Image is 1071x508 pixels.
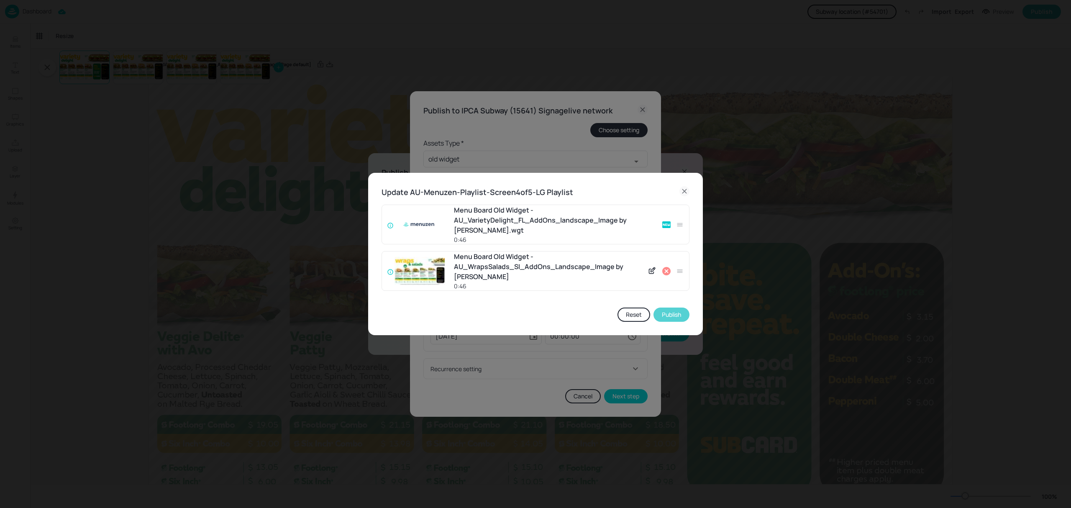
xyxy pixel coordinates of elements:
[382,186,573,198] h6: Update AU-Menuzen-Playlist-Screen4of5-LG Playlist
[454,282,643,290] div: 0:46
[653,308,689,322] button: Publish
[395,211,445,238] img: menuzen.png
[454,235,656,244] div: 0:46
[454,251,643,282] div: Menu Board Old Widget - AU_WrapsSalads_SI_AddOns_Landscape_Image by [PERSON_NAME]
[617,308,650,322] button: Reset
[395,257,445,285] img: Ty8lYPwB40wMGAJinlfQ3A%3D%3D
[454,205,656,235] div: Menu Board Old Widget - AU_VarietyDelight_FL_AddOns_landscape_Image by [PERSON_NAME].wgt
